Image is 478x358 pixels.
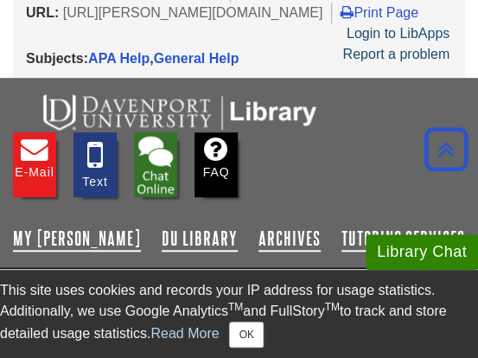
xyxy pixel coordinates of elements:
span: , [88,51,239,66]
a: Archives [258,228,321,249]
a: My [PERSON_NAME] [13,228,141,249]
a: General Help [154,51,239,66]
a: Back to Top [418,137,474,161]
a: Read More [150,326,219,341]
a: Tutoring Services [341,228,465,249]
span: [URL][PERSON_NAME][DOMAIN_NAME] [63,5,323,20]
a: DU Library [162,228,238,249]
a: Login to LibApps [347,26,449,41]
a: APA Help [88,51,150,66]
button: Close [229,322,263,348]
sup: TM [324,301,339,313]
a: Text [73,132,117,197]
sup: TM [228,301,243,313]
li: Chat with Library [134,132,177,197]
a: E-mail [13,132,56,197]
i: Print Page [341,5,354,19]
a: FAQ [194,132,238,197]
button: Library Chat [366,234,478,270]
span: Subjects: [26,51,88,66]
a: Print Page [341,5,418,20]
img: Library Chat [134,132,177,197]
img: DU Libraries [13,91,341,132]
a: Report a problem [342,47,449,61]
span: URL: [26,5,59,20]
